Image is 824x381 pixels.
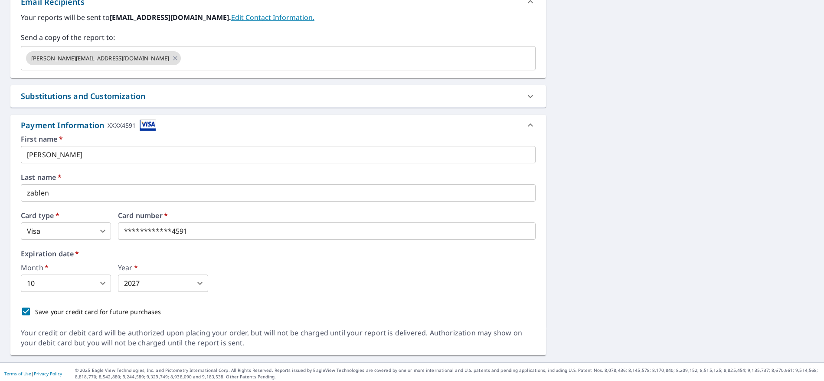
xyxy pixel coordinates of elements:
[118,264,208,271] label: Year
[21,212,111,219] label: Card type
[26,51,181,65] div: [PERSON_NAME][EMAIL_ADDRESS][DOMAIN_NAME]
[26,54,174,63] span: [PERSON_NAME][EMAIL_ADDRESS][DOMAIN_NAME]
[34,371,62,377] a: Privacy Policy
[118,212,536,219] label: Card number
[21,250,536,257] label: Expiration date
[108,119,136,131] div: XXXX4591
[4,371,62,376] p: |
[21,32,536,43] label: Send a copy of the report to:
[21,136,536,142] label: First name
[21,328,536,348] div: Your credit or debit card will be authorized upon placing your order, but will not be charged unt...
[21,275,111,292] div: 10
[21,264,111,271] label: Month
[21,119,156,131] div: Payment Information
[21,90,145,102] div: Substitutions and Customization
[21,174,536,181] label: Last name
[10,115,546,136] div: Payment InformationXXXX4591cardImage
[75,367,820,380] p: © 2025 Eagle View Technologies, Inc. and Pictometry International Corp. All Rights Reserved. Repo...
[110,13,231,22] b: [EMAIL_ADDRESS][DOMAIN_NAME].
[35,307,161,316] p: Save your credit card for future purchases
[231,13,314,22] a: EditContactInfo
[140,119,156,131] img: cardImage
[118,275,208,292] div: 2027
[21,222,111,240] div: Visa
[21,12,536,23] label: Your reports will be sent to
[10,85,546,107] div: Substitutions and Customization
[4,371,31,377] a: Terms of Use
